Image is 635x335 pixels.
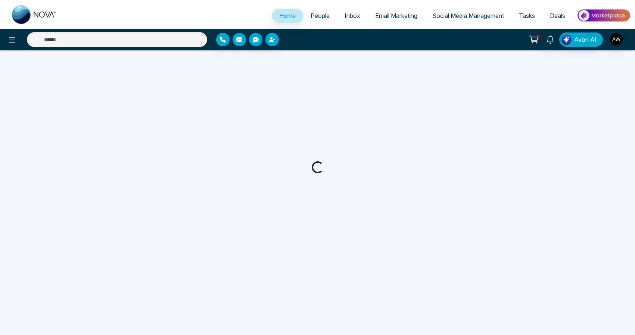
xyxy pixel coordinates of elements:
img: Nova CRM Logo [12,5,57,24]
img: Market-place.gif [576,7,631,24]
img: User Avatar [610,33,623,46]
a: Social Media Management [425,9,511,23]
span: Deals [550,12,565,19]
span: Tasks [519,12,535,19]
button: Avon AI [559,32,603,47]
span: Home [279,12,296,19]
a: Inbox [337,9,368,23]
span: People [311,12,330,19]
a: Tasks [511,9,542,23]
img: Lead Flow [561,34,572,45]
span: Inbox [345,12,360,19]
span: Email Marketing [375,12,417,19]
span: Avon AI [574,35,597,44]
span: Social Media Management [432,12,504,19]
a: People [303,9,337,23]
a: Home [272,9,303,23]
a: Deals [542,9,573,23]
a: Email Marketing [368,9,425,23]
